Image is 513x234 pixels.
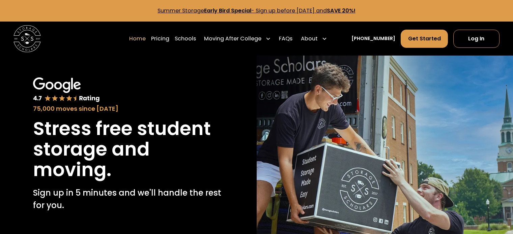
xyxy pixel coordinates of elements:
div: About [301,35,318,43]
a: Log In [453,30,500,48]
a: FAQs [279,29,292,48]
div: Moving After College [204,35,261,43]
strong: Early Bird Special [204,7,251,14]
a: Home [129,29,146,48]
strong: SAVE 20%! [327,7,355,14]
img: Google 4.7 star rating [33,77,99,103]
a: [PHONE_NUMBER] [351,35,395,42]
div: Moving After College [201,29,274,48]
img: Storage Scholars main logo [13,25,41,53]
p: Sign up in 5 minutes and we'll handle the rest for you. [33,187,223,211]
div: 75,000 moves since [DATE] [33,104,223,113]
a: Pricing [151,29,169,48]
a: Schools [175,29,196,48]
a: Get Started [401,30,448,48]
div: About [298,29,330,48]
h1: Stress free student storage and moving. [33,119,223,180]
a: Summer StorageEarly Bird Special- Sign up before [DATE] andSAVE 20%! [158,7,355,14]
